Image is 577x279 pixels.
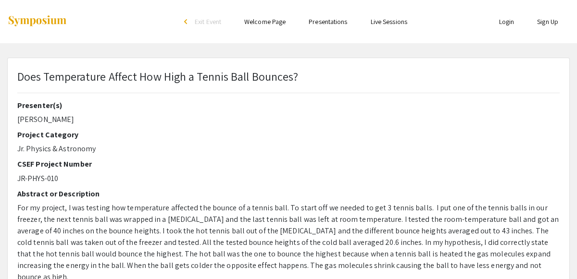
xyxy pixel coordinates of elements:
h2: Abstract or Description [17,189,560,198]
h2: CSEF Project Number [17,159,560,169]
a: Presentations [309,17,347,26]
a: Welcome Page [244,17,286,26]
img: Symposium by ForagerOne [7,15,67,28]
p: JR-PHYS-010 [17,173,560,184]
div: arrow_back_ios [184,19,190,24]
h2: Presenter(s) [17,101,560,110]
a: Sign Up [537,17,558,26]
a: Live Sessions [371,17,407,26]
span: Exit Event [195,17,221,26]
p: [PERSON_NAME] [17,114,560,125]
p: Jr. Physics & Astronomy [17,143,560,155]
p: Does Temperature Affect How High a Tennis Ball Bounces? [17,68,299,85]
a: Login [499,17,514,26]
h2: Project Category [17,130,560,139]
